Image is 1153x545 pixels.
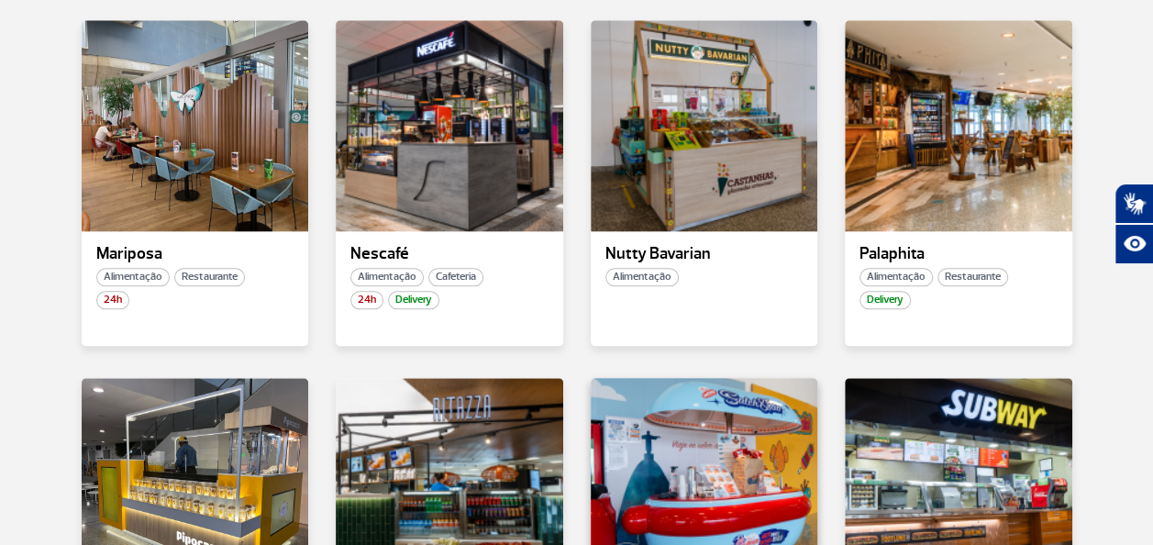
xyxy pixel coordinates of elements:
p: Mariposa [96,245,294,263]
div: Plugin de acessibilidade da Hand Talk. [1114,184,1153,264]
span: Alimentação [859,268,933,286]
span: Alimentação [605,268,679,286]
p: Nutty Bavarian [605,245,804,263]
button: Abrir tradutor de língua de sinais. [1114,184,1153,224]
span: Delivery [388,291,439,309]
span: Restaurante [937,268,1008,286]
span: Cafeteria [428,268,483,286]
span: 24h [350,291,383,309]
span: Delivery [859,291,911,309]
button: Abrir recursos assistivos. [1114,224,1153,264]
span: Alimentação [350,268,424,286]
p: Palaphita [859,245,1058,263]
p: Nescafé [350,245,549,263]
span: Alimentação [96,268,170,286]
span: Restaurante [174,268,245,286]
span: 24h [96,291,129,309]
